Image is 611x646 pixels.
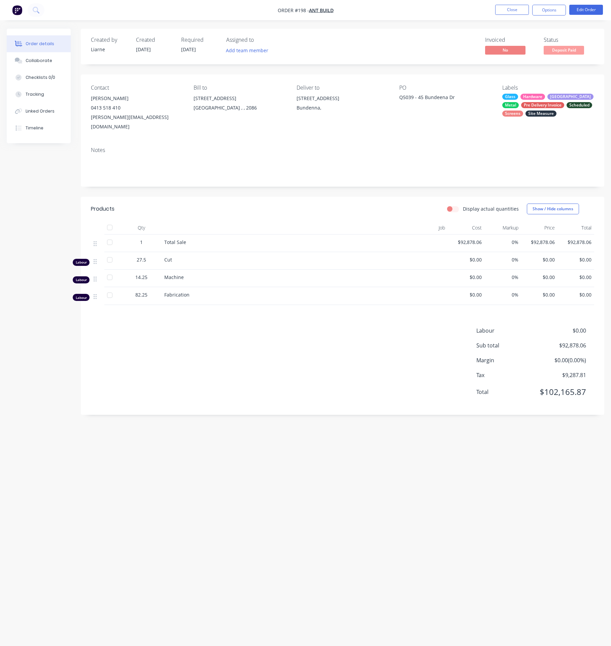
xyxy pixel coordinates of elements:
[536,341,586,349] span: $92,878.06
[194,103,285,113] div: [GEOGRAPHIC_DATA] , , 2086
[7,103,71,120] button: Linked Orders
[12,5,22,15] img: Factory
[524,256,555,263] span: $0.00
[524,239,555,246] span: $92,878.06
[73,259,90,266] div: Labour
[485,37,536,43] div: Invoiced
[544,46,584,56] button: Deposit Paid
[91,113,183,131] div: [PERSON_NAME][EMAIL_ADDRESS][DOMAIN_NAME]
[544,46,584,54] span: Deposit Paid
[26,91,44,97] div: Tracking
[502,85,594,91] div: Labels
[164,256,172,263] span: Cut
[495,5,529,15] button: Close
[547,94,593,100] div: [GEOGRAPHIC_DATA]
[397,221,448,235] div: Job
[476,388,536,396] span: Total
[194,94,285,115] div: [STREET_ADDRESS][GEOGRAPHIC_DATA] , , 2086
[181,37,218,43] div: Required
[91,94,183,103] div: [PERSON_NAME]
[7,86,71,103] button: Tracking
[297,85,388,91] div: Deliver to
[309,7,334,13] a: Ant Build
[26,74,55,81] div: Checklists 0/0
[26,108,55,114] div: Linked Orders
[136,46,151,53] span: [DATE]
[399,85,491,91] div: PO
[26,41,54,47] div: Order details
[26,125,43,131] div: Timeline
[91,94,183,131] div: [PERSON_NAME]0413 518 410[PERSON_NAME][EMAIL_ADDRESS][DOMAIN_NAME]
[532,5,566,16] button: Options
[399,94,483,103] div: Q5039 - 45 Bundeena Dr
[297,103,388,113] div: Bundenna,
[463,205,519,212] label: Display actual quantities
[7,35,71,52] button: Order details
[137,256,146,263] span: 27.5
[278,7,309,13] span: Order #198 -
[450,256,482,263] span: $0.00
[560,239,591,246] span: $92,878.06
[487,274,518,281] span: 0%
[476,327,536,335] span: Labour
[194,85,285,91] div: Bill to
[502,102,519,108] div: Metal
[521,221,558,235] div: Price
[536,356,586,364] span: $0.00 ( 0.00 %)
[91,37,128,43] div: Created by
[297,94,388,115] div: [STREET_ADDRESS]Bundenna,
[164,291,190,298] span: Fabrication
[502,111,523,117] div: Screens
[91,46,128,53] div: Liarne
[164,239,186,245] span: Total Sale
[450,291,482,298] span: $0.00
[91,147,594,153] div: Notes
[520,94,545,100] div: Hardware
[527,204,579,214] button: Show / Hide columns
[484,221,521,235] div: Markup
[476,371,536,379] span: Tax
[91,205,114,213] div: Products
[226,37,294,43] div: Assigned to
[557,221,594,235] div: Total
[536,327,586,335] span: $0.00
[485,46,525,54] span: No
[7,120,71,136] button: Timeline
[73,294,90,301] div: Labour
[136,37,173,43] div: Created
[91,103,183,113] div: 0413 518 410
[164,274,184,280] span: Machine
[569,5,603,15] button: Edit Order
[476,341,536,349] span: Sub total
[524,291,555,298] span: $0.00
[544,37,594,43] div: Status
[135,274,147,281] span: 14.25
[487,239,518,246] span: 0%
[448,221,484,235] div: Cost
[7,52,71,69] button: Collaborate
[181,46,196,53] span: [DATE]
[487,256,518,263] span: 0%
[487,291,518,298] span: 0%
[194,94,285,103] div: [STREET_ADDRESS]
[91,85,183,91] div: Contact
[536,371,586,379] span: $9,287.81
[135,291,147,298] span: 82.25
[560,274,591,281] span: $0.00
[223,46,272,55] button: Add team member
[567,102,592,108] div: Scheduled
[26,58,52,64] div: Collaborate
[226,46,272,55] button: Add team member
[525,111,556,117] div: Site Measure
[521,102,564,108] div: Pre Delivery Invoice
[560,291,591,298] span: $0.00
[502,94,518,100] div: Glass
[560,256,591,263] span: $0.00
[121,221,162,235] div: Qty
[450,239,482,246] span: $92,878.06
[450,274,482,281] span: $0.00
[524,274,555,281] span: $0.00
[476,356,536,364] span: Margin
[73,276,90,283] div: Labour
